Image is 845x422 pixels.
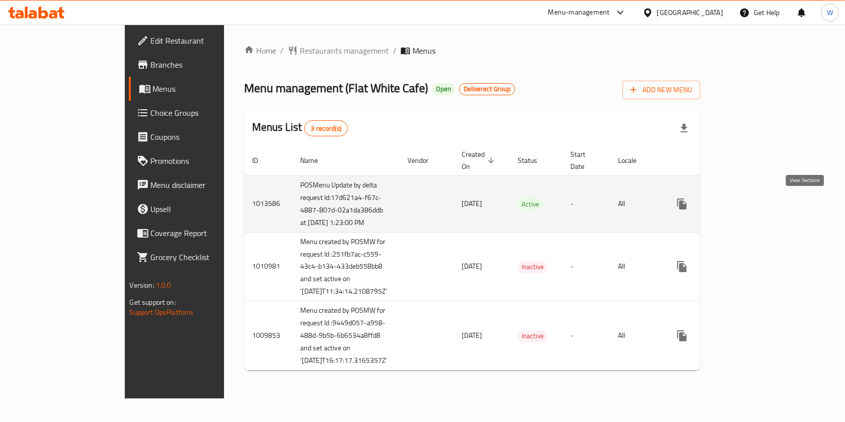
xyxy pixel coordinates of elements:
span: Choice Groups [151,107,258,119]
td: - [562,232,610,301]
a: Choice Groups [129,101,266,125]
button: more [670,324,694,348]
span: Menus [153,83,258,95]
span: Upsell [151,203,258,215]
a: Restaurants management [288,45,389,57]
td: 1009853 [244,301,292,370]
button: more [670,192,694,216]
span: Coupons [151,131,258,143]
td: All [610,301,662,370]
a: Coverage Report [129,221,266,245]
td: All [610,175,662,232]
span: Add New Menu [630,84,692,96]
td: - [562,175,610,232]
span: Grocery Checklist [151,251,258,263]
table: enhanced table [244,145,774,371]
a: Promotions [129,149,266,173]
span: Menus [412,45,436,57]
span: Vendor [407,154,442,166]
a: Coupons [129,125,266,149]
span: Edit Restaurant [151,35,258,47]
li: / [393,45,396,57]
span: Branches [151,59,258,71]
td: 1013586 [244,175,292,232]
div: Open [432,83,455,95]
span: Restaurants management [300,45,389,57]
div: Export file [672,116,696,140]
span: Start Date [570,148,598,172]
a: Upsell [129,197,266,221]
span: [DATE] [462,260,482,273]
nav: breadcrumb [244,45,701,57]
li: / [280,45,284,57]
div: Active [518,198,543,210]
button: Change Status [694,324,718,348]
button: Change Status [694,255,718,279]
a: Edit Restaurant [129,29,266,53]
a: Support.OpsPlatform [130,306,193,319]
span: Promotions [151,155,258,167]
span: Deliverect Group [460,85,515,93]
span: Menu disclaimer [151,179,258,191]
td: All [610,232,662,301]
a: Menus [129,77,266,101]
span: [DATE] [462,197,482,210]
span: Version: [130,279,154,292]
span: Active [518,198,543,210]
span: Status [518,154,550,166]
span: ID [252,154,271,166]
span: W [827,7,833,18]
div: Total records count [304,120,348,136]
span: Locale [618,154,650,166]
button: Change Status [694,192,718,216]
a: Grocery Checklist [129,245,266,269]
td: - [562,301,610,370]
span: Menu management ( Flat White Cafe ) [244,77,428,99]
span: Coverage Report [151,227,258,239]
a: Menu disclaimer [129,173,266,197]
span: Created On [462,148,498,172]
div: [GEOGRAPHIC_DATA] [657,7,723,18]
th: Actions [662,145,774,176]
span: Get support on: [130,296,176,309]
div: Menu-management [548,7,610,19]
span: 3 record(s) [305,124,347,133]
td: 1010981 [244,232,292,301]
span: Name [300,154,331,166]
button: Add New Menu [622,81,700,99]
span: Inactive [518,330,548,342]
a: Branches [129,53,266,77]
span: [DATE] [462,329,482,342]
button: more [670,255,694,279]
td: Menu created by POSMW for request Id :9449d057-a958-488d-9b5b-6b6534a8ffd8 and set active on '[DA... [292,301,399,370]
span: Open [432,85,455,93]
span: Inactive [518,261,548,273]
td: POSMenu Update by delta request Id:17d621a4-f67c-4887-807d-02a1da386ddb at [DATE] 1:23:00 PM [292,175,399,232]
td: Menu created by POSMW for request Id :251fb7ac-c559-43c4-b134-433deb558bb8 and set active on '[DA... [292,232,399,301]
h2: Menus List [252,120,348,136]
span: 1.0.0 [156,279,171,292]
